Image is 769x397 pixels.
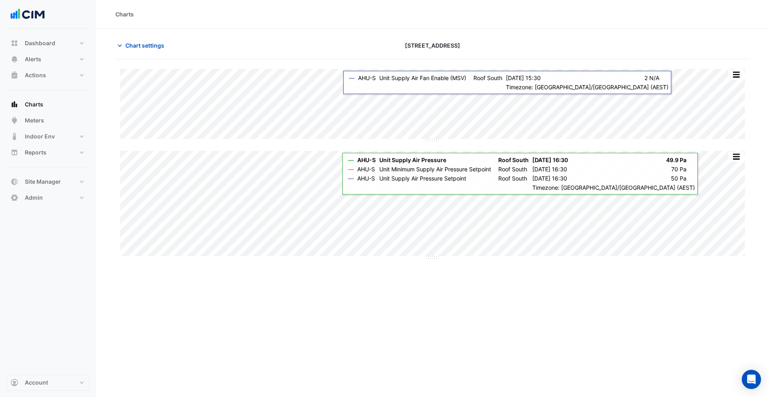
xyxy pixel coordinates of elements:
app-icon: Dashboard [10,39,18,47]
app-icon: Reports [10,148,18,156]
app-icon: Indoor Env [10,132,18,140]
span: Account [25,379,48,387]
button: Actions [6,67,90,83]
app-icon: Charts [10,100,18,108]
span: [STREET_ADDRESS] [405,41,460,50]
app-icon: Alerts [10,55,18,63]
span: Charts [25,100,43,108]
app-icon: Actions [10,71,18,79]
span: Indoor Env [25,132,55,140]
img: Company Logo [10,6,46,22]
button: Indoor Env [6,128,90,144]
span: Admin [25,194,43,202]
button: Dashboard [6,35,90,51]
button: Charts [6,96,90,112]
span: Site Manager [25,178,61,186]
span: Actions [25,71,46,79]
button: Chart settings [115,38,169,52]
button: Reports [6,144,90,160]
button: Site Manager [6,174,90,190]
span: Meters [25,116,44,124]
app-icon: Site Manager [10,178,18,186]
button: More Options [728,152,744,162]
span: Alerts [25,55,41,63]
button: Admin [6,190,90,206]
span: Reports [25,148,46,156]
span: Dashboard [25,39,55,47]
div: Open Intercom Messenger [742,370,761,389]
button: Meters [6,112,90,128]
div: Charts [115,10,134,18]
app-icon: Admin [10,194,18,202]
button: Account [6,375,90,391]
app-icon: Meters [10,116,18,124]
span: Chart settings [125,41,164,50]
button: Alerts [6,51,90,67]
button: More Options [728,70,744,80]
